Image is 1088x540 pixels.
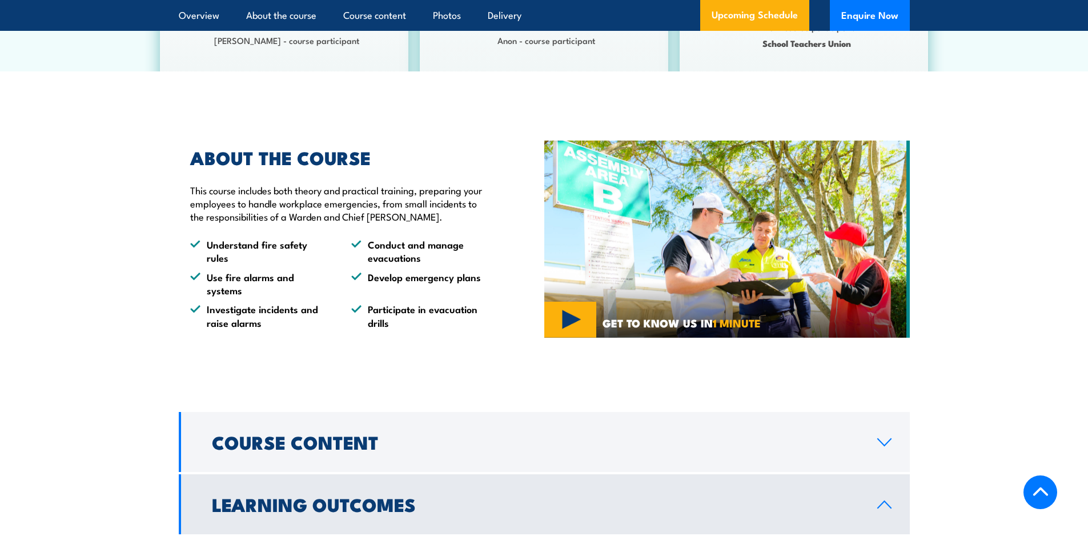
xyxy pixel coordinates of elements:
strong: Anon- course participant [759,21,854,33]
a: Course Content [179,412,910,472]
img: Fire Warden and Chief Fire Warden Training [544,141,910,338]
li: Use fire alarms and systems [190,270,331,297]
strong: 1 MINUTE [713,314,761,331]
strong: Anon - course participant [497,34,595,46]
h2: ABOUT THE COURSE [190,149,492,165]
span: GET TO KNOW US IN [603,318,761,328]
h2: Learning Outcomes [212,496,859,512]
li: Participate in evacuation drills [351,302,492,329]
h2: Course Content [212,434,859,450]
strong: [PERSON_NAME] - course participant [214,34,359,46]
li: Investigate incidents and raise alarms [190,302,331,329]
li: Understand fire safety rules [190,238,331,265]
p: This course includes both theory and practical training, preparing your employees to handle workp... [190,183,492,223]
a: Learning Outcomes [179,474,910,534]
li: Develop emergency plans [351,270,492,297]
li: Conduct and manage evacuations [351,238,492,265]
span: School Teachers Union [713,37,900,50]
